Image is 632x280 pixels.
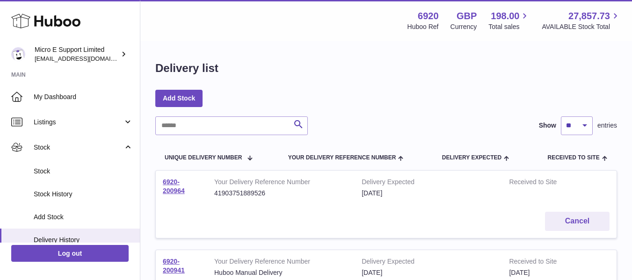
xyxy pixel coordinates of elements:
[34,118,123,127] span: Listings
[457,10,477,22] strong: GBP
[155,90,203,107] a: Add Stock
[362,178,495,189] strong: Delivery Expected
[34,236,133,244] span: Delivery History
[34,213,133,222] span: Add Stock
[11,245,129,262] a: Log out
[35,55,138,62] span: [EMAIL_ADDRESS][DOMAIN_NAME]
[491,10,519,22] span: 198.00
[362,189,495,198] div: [DATE]
[597,121,617,130] span: entries
[488,10,530,31] a: 198.00 Total sales
[509,257,578,268] strong: Received to Site
[34,143,123,152] span: Stock
[548,155,600,161] span: Received to Site
[450,22,477,31] div: Currency
[34,190,133,199] span: Stock History
[165,155,242,161] span: Unique Delivery Number
[545,212,610,231] button: Cancel
[542,22,621,31] span: AVAILABLE Stock Total
[34,93,133,101] span: My Dashboard
[288,155,396,161] span: Your Delivery Reference Number
[362,268,495,277] div: [DATE]
[214,257,348,268] strong: Your Delivery Reference Number
[539,121,556,130] label: Show
[35,45,119,63] div: Micro E Support Limited
[362,257,495,268] strong: Delivery Expected
[163,258,185,274] a: 6920-200941
[488,22,530,31] span: Total sales
[568,10,610,22] span: 27,857.73
[442,155,501,161] span: Delivery Expected
[542,10,621,31] a: 27,857.73 AVAILABLE Stock Total
[509,178,578,189] strong: Received to Site
[214,189,348,198] div: 41903751889526
[34,167,133,176] span: Stock
[214,268,348,277] div: Huboo Manual Delivery
[407,22,439,31] div: Huboo Ref
[214,178,348,189] strong: Your Delivery Reference Number
[418,10,439,22] strong: 6920
[155,61,218,76] h1: Delivery list
[509,269,530,276] span: [DATE]
[11,47,25,61] img: contact@micropcsupport.com
[163,178,185,194] a: 6920-200964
